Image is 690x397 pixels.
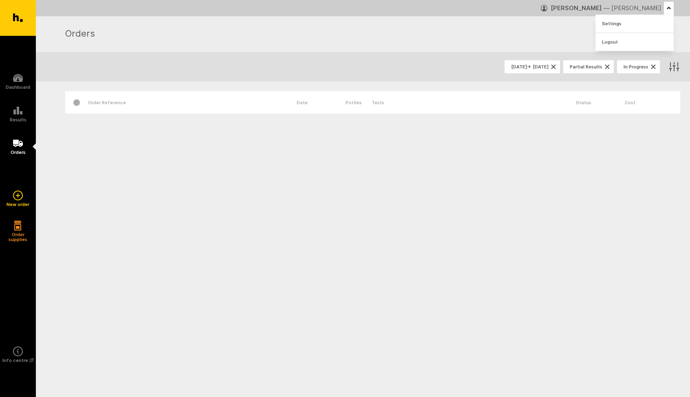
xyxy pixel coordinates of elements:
a: Logout [595,33,674,51]
div: Order Reference [88,91,297,114]
h5: Order supplies [6,232,30,242]
span: — [PERSON_NAME] [604,4,661,12]
h5: Info centre [2,358,33,363]
div: Cost [625,91,657,114]
span: In Progress [624,64,648,69]
span: [DATE] → [DATE] [511,64,549,69]
h5: Orders [11,150,26,155]
span: Partial Results [570,64,602,69]
div: Tests [372,91,576,114]
strong: [PERSON_NAME] [551,4,602,12]
h5: Dashboard [6,85,30,90]
div: Date [297,91,346,114]
button: [PERSON_NAME] — [PERSON_NAME] [541,2,674,15]
div: Pottles [346,91,372,114]
h1: Orders [65,27,670,42]
div: Status [576,91,625,114]
h5: Results [10,117,26,122]
h5: New order [7,202,29,207]
a: Settings [595,15,674,33]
